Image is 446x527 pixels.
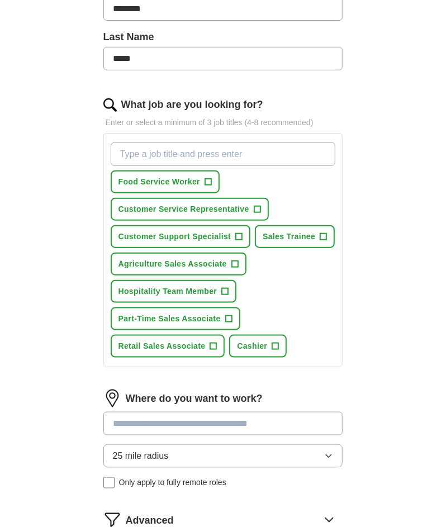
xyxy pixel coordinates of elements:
button: Food Service Worker [111,170,220,193]
img: search.png [103,98,117,112]
button: Agriculture Sales Associate [111,253,246,276]
span: Agriculture Sales Associate [118,258,227,270]
button: Hospitality Team Member [111,280,237,303]
span: Customer Support Specialist [118,231,231,243]
img: location.png [103,390,121,407]
input: Only apply to fully remote roles [103,477,115,488]
button: Customer Service Representative [111,198,269,221]
label: Where do you want to work? [126,391,263,406]
span: Food Service Worker [118,176,200,188]
p: Enter or select a minimum of 3 job titles (4-8 recommended) [103,117,343,129]
button: Retail Sales Associate [111,335,225,358]
button: Customer Support Specialist [111,225,251,248]
span: Part-Time Sales Associate [118,313,221,325]
span: Hospitality Team Member [118,286,217,297]
label: What job are you looking for? [121,97,263,112]
button: 25 mile radius [103,444,343,468]
span: Only apply to fully remote roles [119,477,226,488]
button: Cashier [229,335,287,358]
input: Type a job title and press enter [111,143,336,166]
span: 25 mile radius [113,449,169,463]
button: Part-Time Sales Associate [111,307,240,330]
span: Customer Service Representative [118,203,249,215]
span: Sales Trainee [263,231,315,243]
button: Sales Trainee [255,225,335,248]
span: Cashier [237,340,267,352]
label: Last Name [103,30,343,45]
span: Retail Sales Associate [118,340,206,352]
